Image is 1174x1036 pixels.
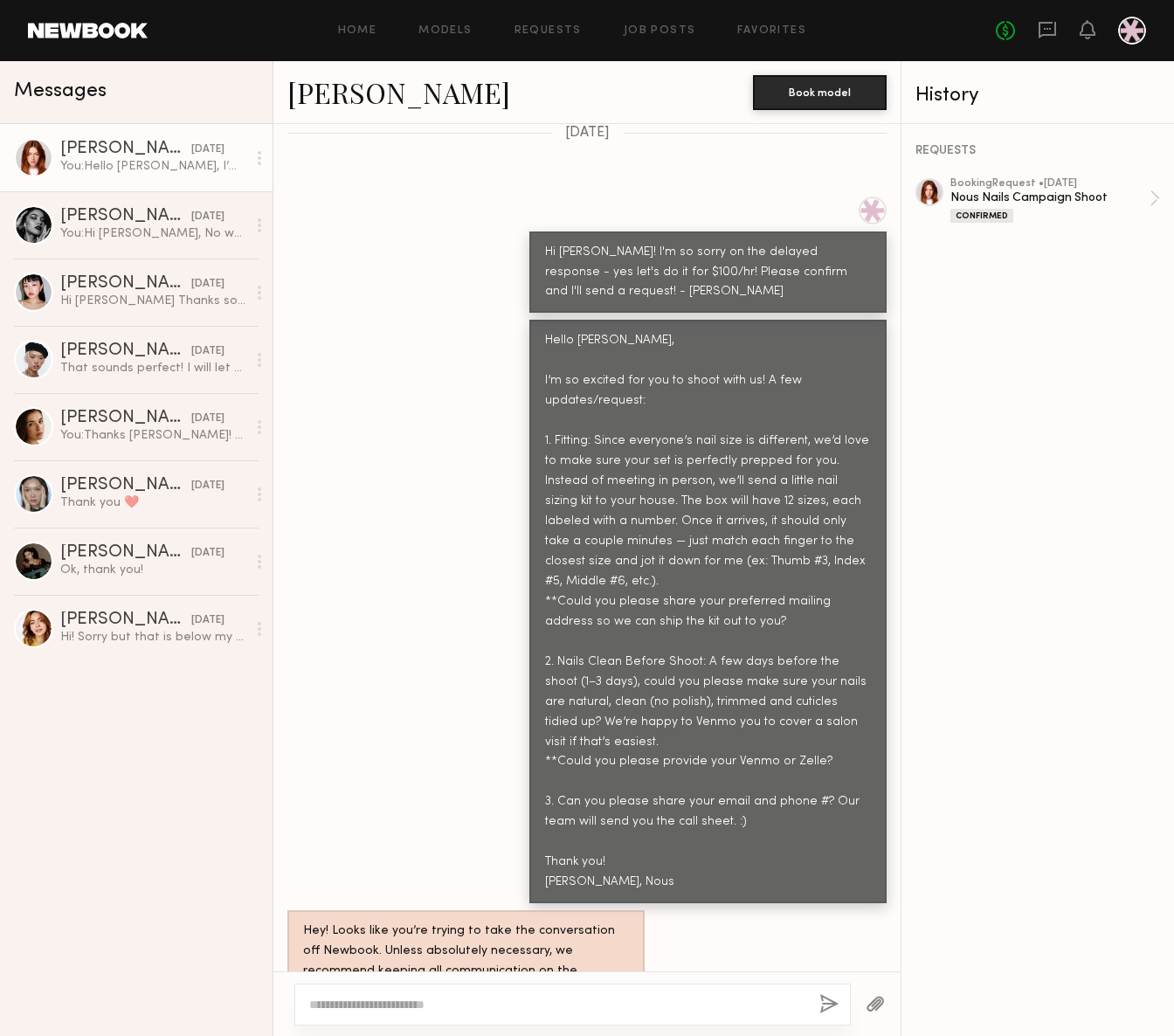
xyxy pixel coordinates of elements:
[60,410,191,427] div: [PERSON_NAME]
[14,81,107,101] span: Messages
[915,145,1160,157] div: REQUESTS
[950,190,1150,206] div: Nous Nails Campaign Shoot
[418,25,472,37] a: Models
[737,25,806,37] a: Favorites
[191,142,224,158] div: [DATE]
[60,360,246,376] div: That sounds perfect! I will let you know when the nail tips arrive! I received the Venmo! Thank y...
[60,158,246,175] div: You: Hello [PERSON_NAME], I’m so excited for you to shoot with us! A few updates/request: 1. Fitt...
[191,276,224,293] div: [DATE]
[753,84,887,99] a: Book model
[545,331,871,893] div: Hello [PERSON_NAME], I’m so excited for you to shoot with us! A few updates/request: 1. Fitting: ...
[191,343,224,360] div: [DATE]
[60,293,246,309] div: Hi [PERSON_NAME] Thanks so much for your kind words! I hope to work together in the future. [PERS...
[950,178,1150,190] div: booking Request • [DATE]
[60,477,191,494] div: [PERSON_NAME]
[303,922,629,1002] div: Hey! Looks like you’re trying to take the conversation off Newbook. Unless absolutely necessary, ...
[624,25,696,37] a: Job Posts
[60,544,191,562] div: [PERSON_NAME]
[915,86,1160,106] div: History
[191,612,224,629] div: [DATE]
[545,243,871,303] div: Hi [PERSON_NAME]! I'm so sorry on the delayed response - yes let's do it for $100/hr! Please conf...
[191,545,224,562] div: [DATE]
[60,225,246,242] div: You: Hi [PERSON_NAME], No worries, I totally understand! Would love to work with you in our futur...
[60,275,191,293] div: [PERSON_NAME]
[60,208,191,225] div: [PERSON_NAME]
[950,209,1013,223] div: Confirmed
[60,494,246,511] div: Thank you ❤️
[60,427,246,444] div: You: Thanks [PERSON_NAME]! We will definitely reach out for the next shoot :) We would love to wo...
[950,178,1160,223] a: bookingRequest •[DATE]Nous Nails Campaign ShootConfirmed
[514,25,582,37] a: Requests
[753,75,887,110] button: Book model
[60,141,191,158] div: [PERSON_NAME]
[287,73,510,111] a: [PERSON_NAME]
[60,611,191,629] div: [PERSON_NAME]
[565,126,610,141] span: [DATE]
[191,411,224,427] div: [DATE]
[60,342,191,360] div: [PERSON_NAME]
[191,209,224,225] div: [DATE]
[60,629,246,646] div: Hi! Sorry but that is below my rate.
[338,25,377,37] a: Home
[60,562,246,578] div: Ok, thank you!
[191,478,224,494] div: [DATE]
